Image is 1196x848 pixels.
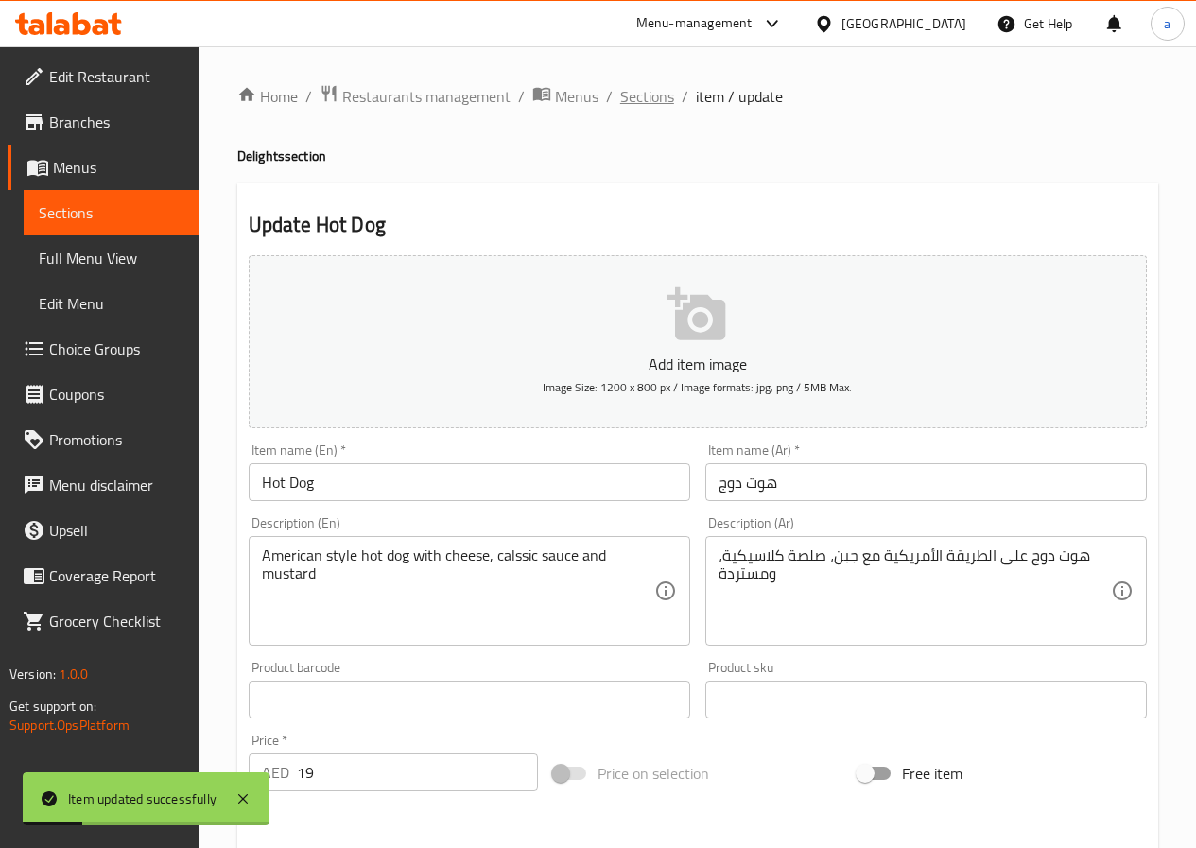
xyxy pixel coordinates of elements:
[49,383,184,406] span: Coupons
[297,753,538,791] input: Please enter price
[342,85,511,108] span: Restaurants management
[9,662,56,686] span: Version:
[902,762,962,785] span: Free item
[719,546,1111,636] textarea: هوت دوج على الطريقة الأمريكية مع جبن، صلصة كلاسيكية، ومستردة
[49,337,184,360] span: Choice Groups
[249,463,690,501] input: Enter name En
[8,553,199,598] a: Coverage Report
[24,281,199,326] a: Edit Menu
[24,190,199,235] a: Sections
[68,788,217,809] div: Item updated successfully
[49,474,184,496] span: Menu disclaimer
[262,761,289,784] p: AED
[8,372,199,417] a: Coupons
[249,255,1147,428] button: Add item imageImage Size: 1200 x 800 px / Image formats: jpg, png / 5MB Max.
[249,211,1147,239] h2: Update Hot Dog
[682,85,688,108] li: /
[249,681,690,718] input: Please enter product barcode
[8,145,199,190] a: Menus
[24,235,199,281] a: Full Menu View
[39,247,184,269] span: Full Menu View
[9,694,96,718] span: Get support on:
[262,546,654,636] textarea: American style hot dog with cheese, calssic sauce and mustard
[696,85,783,108] span: item / update
[8,508,199,553] a: Upsell
[8,462,199,508] a: Menu disclaimer
[39,292,184,315] span: Edit Menu
[278,353,1118,375] p: Add item image
[620,85,674,108] a: Sections
[705,681,1147,718] input: Please enter product sku
[59,662,88,686] span: 1.0.0
[532,84,598,109] a: Menus
[598,762,709,785] span: Price on selection
[8,54,199,99] a: Edit Restaurant
[8,326,199,372] a: Choice Groups
[8,99,199,145] a: Branches
[543,376,852,398] span: Image Size: 1200 x 800 px / Image formats: jpg, png / 5MB Max.
[237,147,1158,165] h4: Delights section
[53,156,184,179] span: Menus
[305,85,312,108] li: /
[841,13,966,34] div: [GEOGRAPHIC_DATA]
[8,598,199,644] a: Grocery Checklist
[606,85,613,108] li: /
[237,85,298,108] a: Home
[39,201,184,224] span: Sections
[1164,13,1170,34] span: a
[8,417,199,462] a: Promotions
[49,428,184,451] span: Promotions
[49,610,184,632] span: Grocery Checklist
[49,65,184,88] span: Edit Restaurant
[237,84,1158,109] nav: breadcrumb
[555,85,598,108] span: Menus
[518,85,525,108] li: /
[49,564,184,587] span: Coverage Report
[320,84,511,109] a: Restaurants management
[705,463,1147,501] input: Enter name Ar
[49,111,184,133] span: Branches
[49,519,184,542] span: Upsell
[9,713,130,737] a: Support.OpsPlatform
[636,12,753,35] div: Menu-management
